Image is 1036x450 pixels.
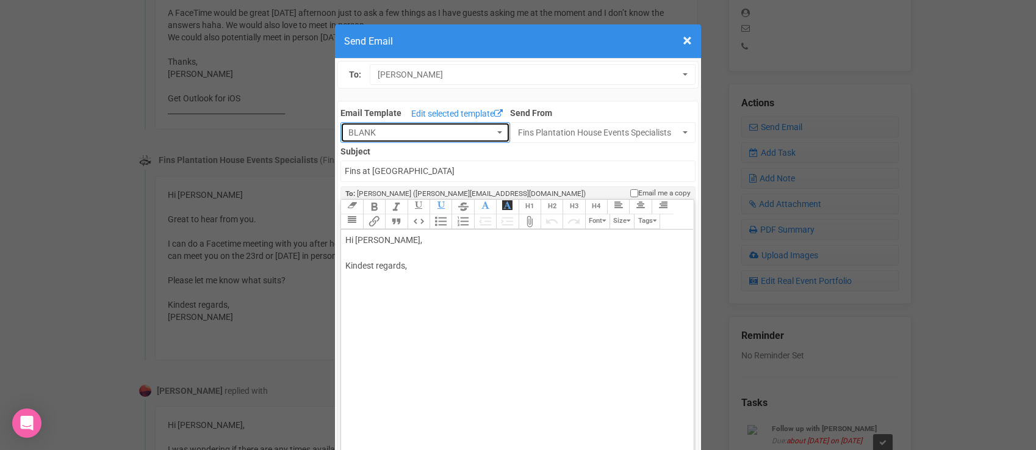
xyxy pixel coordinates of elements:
[629,200,651,214] button: Align Center
[548,202,556,210] span: H2
[408,107,506,122] a: Edit selected template
[563,200,585,214] button: Heading 3
[570,202,578,210] span: H3
[541,200,563,214] button: Heading 2
[12,408,41,438] div: Open Intercom Messenger
[340,214,362,229] button: Align Justified
[585,200,607,214] button: Heading 4
[652,200,674,214] button: Align Right
[607,200,629,214] button: Align Left
[634,214,660,229] button: Tags
[519,200,541,214] button: Heading 1
[340,200,362,214] button: Clear Formatting at cursor
[496,200,518,214] button: Font Background
[430,200,451,214] button: Underline Colour
[378,68,679,81] span: [PERSON_NAME]
[451,200,473,214] button: Strikethrough
[518,126,680,139] span: Fins Plantation House Events Specialists
[474,200,496,214] button: Font Colour
[510,104,696,119] label: Send From
[610,214,634,229] button: Size
[683,31,692,51] span: ×
[345,189,355,198] strong: To:
[340,143,695,158] label: Subject
[385,200,407,214] button: Italic
[408,200,430,214] button: Underline
[474,214,496,229] button: Decrease Level
[363,214,385,229] button: Link
[519,214,541,229] button: Attach Files
[585,214,610,229] button: Font
[357,189,586,198] span: [PERSON_NAME] ([PERSON_NAME][EMAIL_ADDRESS][DOMAIN_NAME])
[344,34,692,49] h4: Send Email
[496,214,518,229] button: Increase Level
[385,214,407,229] button: Quote
[349,68,361,81] label: To:
[525,202,534,210] span: H1
[451,214,473,229] button: Numbers
[363,200,385,214] button: Bold
[541,214,563,229] button: Undo
[563,214,585,229] button: Redo
[348,126,494,139] span: BLANK
[345,234,685,298] div: Hi [PERSON_NAME], Kindest regards,
[430,214,451,229] button: Bullets
[638,188,691,198] span: Email me a copy
[340,107,401,119] label: Email Template
[592,202,600,210] span: H4
[408,214,430,229] button: Code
